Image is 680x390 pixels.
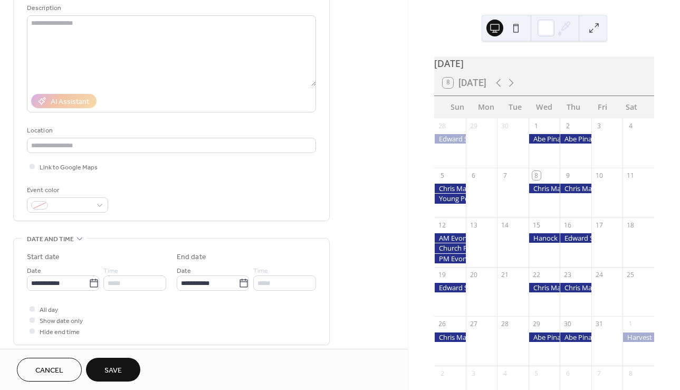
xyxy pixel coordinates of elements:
div: AM Evon Carrion [434,233,466,243]
span: Link to Google Maps [40,162,98,173]
div: 5 [438,171,447,180]
div: 10 [595,171,604,180]
div: 5 [532,369,541,378]
div: 28 [501,320,510,329]
span: Show date only [40,316,83,327]
div: End date [177,252,206,263]
div: 18 [626,221,635,230]
span: Cancel [35,365,63,376]
div: 13 [470,221,478,230]
div: Chris Maritz [560,184,591,193]
div: Event color [27,185,106,196]
div: Sat [617,96,646,118]
div: Chris Maritz [529,283,560,292]
div: 14 [501,221,510,230]
div: 8 [626,369,635,378]
div: Sun [443,96,472,118]
div: 22 [532,270,541,279]
div: 27 [470,320,478,329]
div: Harvest Fair [622,332,654,342]
div: 2 [438,369,447,378]
div: Thu [559,96,588,118]
div: PM Evon Carrion [434,254,466,263]
div: 28 [438,121,447,130]
div: 12 [438,221,447,230]
div: Mon [472,96,501,118]
span: Save [104,365,122,376]
div: 6 [470,171,478,180]
div: 9 [563,171,572,180]
div: Chris Maritz [529,184,560,193]
div: 8 [532,171,541,180]
div: 30 [563,320,572,329]
div: 24 [595,270,604,279]
span: Date [27,265,41,277]
div: 19 [438,270,447,279]
div: Description [27,3,314,14]
button: Cancel [17,358,82,382]
span: Hide end time [40,327,80,338]
div: Fri [588,96,617,118]
div: Abe Pinard [560,332,591,342]
div: Abe Pinard [529,134,560,144]
div: 29 [470,121,478,130]
div: 26 [438,320,447,329]
div: Abe Pinard [529,332,560,342]
div: Chris Maritz [434,184,466,193]
div: 6 [563,369,572,378]
div: Start date [27,252,60,263]
div: 16 [563,221,572,230]
div: Chris Maritz [560,283,591,292]
div: 3 [470,369,478,378]
span: Time [103,265,118,277]
div: 7 [595,369,604,378]
span: All day [40,305,58,316]
div: 30 [501,121,510,130]
div: 31 [595,320,604,329]
div: 3 [595,121,604,130]
div: Tue [501,96,530,118]
span: Date and time [27,234,74,245]
div: Chris Maritz [434,332,466,342]
div: Edward Stahl [434,283,466,292]
div: Abe Pinard [560,134,591,144]
span: Time [253,265,268,277]
div: Location [27,125,314,136]
div: Edward Stahl [560,233,591,243]
div: 23 [563,270,572,279]
div: Edward Stahl [434,134,466,144]
div: Church Potluck [434,243,466,253]
div: 4 [626,121,635,130]
div: Young Peoples [434,194,466,203]
div: [DATE] [434,56,654,70]
div: 21 [501,270,510,279]
div: 1 [532,121,541,130]
div: 1 [626,320,635,329]
div: 4 [501,369,510,378]
span: Date [177,265,191,277]
div: Hanock Martin [529,233,560,243]
div: 2 [563,121,572,130]
div: 11 [626,171,635,180]
div: 15 [532,221,541,230]
div: 17 [595,221,604,230]
div: 7 [501,171,510,180]
div: 29 [532,320,541,329]
div: Wed [530,96,559,118]
div: 20 [470,270,478,279]
div: 25 [626,270,635,279]
button: Save [86,358,140,382]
